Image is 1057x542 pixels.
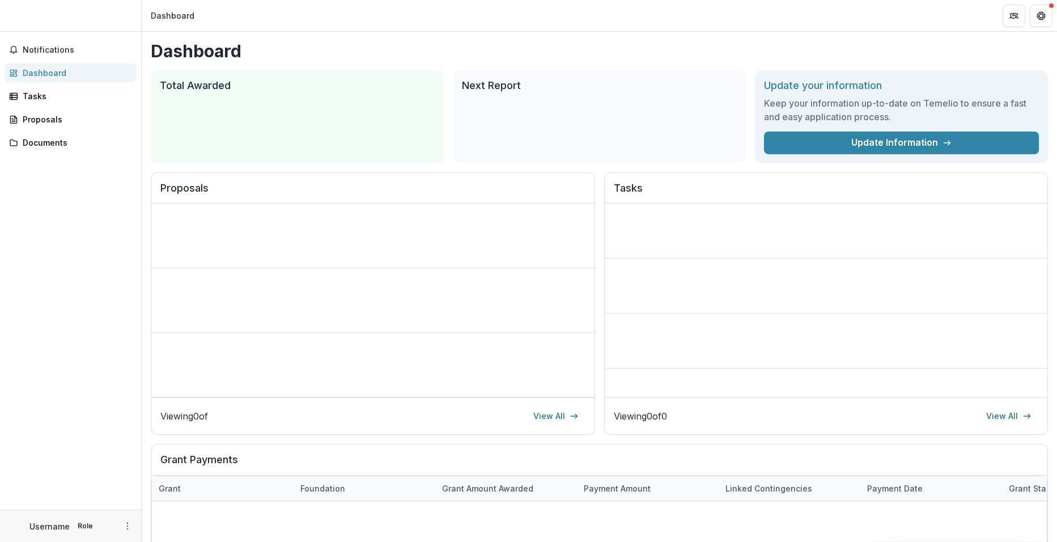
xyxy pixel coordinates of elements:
[764,79,1039,92] h2: Update your information
[23,90,128,102] div: Tasks
[23,45,132,55] span: Notifications
[462,79,737,92] h2: Next Report
[1003,5,1025,27] button: Partners
[23,137,128,149] div: Documents
[160,454,1038,475] h2: Grant Payments
[23,113,128,125] div: Proposals
[5,133,137,152] a: Documents
[23,67,128,79] div: Dashboard
[979,407,1038,425] a: View All
[160,409,208,423] p: Viewing 0 of
[614,182,1039,204] h2: Tasks
[1030,5,1052,27] button: Get Help
[121,519,134,533] button: More
[151,41,1048,61] h1: Dashboard
[764,132,1039,154] a: Update Information
[146,7,199,24] nav: breadcrumb
[764,96,1039,124] h3: Keep your information up-to-date on Temelio to ensure a fast and easy application process.
[527,407,585,425] a: View All
[5,87,137,105] a: Tasks
[614,409,667,423] p: Viewing 0 of 0
[74,521,96,531] p: Role
[160,79,435,92] h2: Total Awarded
[160,182,585,204] h2: Proposals
[5,110,137,129] a: Proposals
[5,63,137,82] a: Dashboard
[5,41,137,59] button: Notifications
[151,10,194,22] div: Dashboard
[29,520,70,532] p: Username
